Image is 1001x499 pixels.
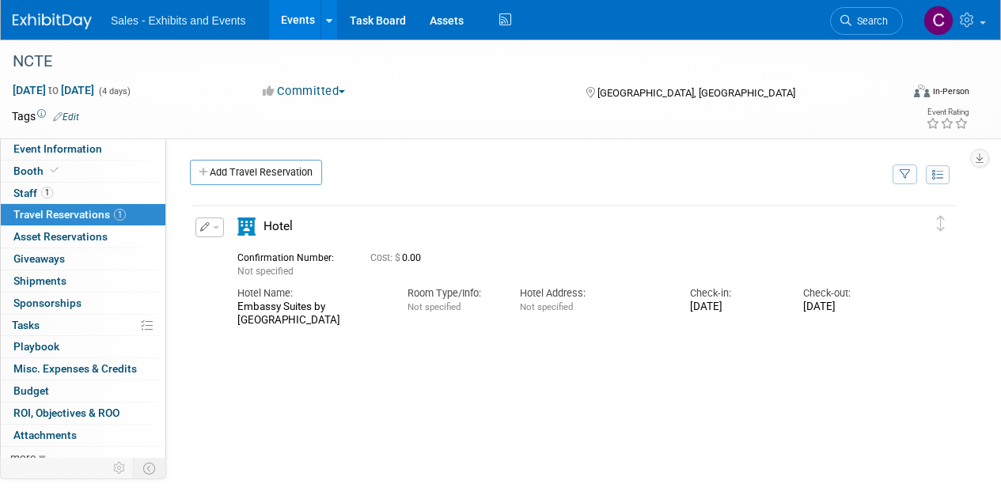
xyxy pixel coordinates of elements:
a: Tasks [1,315,165,336]
td: Personalize Event Tab Strip [106,458,134,478]
span: Not specified [408,301,461,312]
span: Not specified [237,266,294,277]
div: [DATE] [803,301,893,314]
div: Hotel Address: [520,286,666,301]
span: Cost: $ [370,252,402,263]
img: Christine Lurz [923,6,954,36]
div: Hotel Name: [237,286,384,301]
a: Edit [53,112,79,123]
td: Tags [12,108,79,124]
span: 0.00 [370,252,427,263]
span: 1 [41,187,53,198]
a: Sponsorships [1,293,165,314]
span: [DATE] [DATE] [12,83,95,97]
a: Shipments [1,270,165,292]
div: Event Rating [926,108,969,116]
i: Filter by Traveler [900,170,911,180]
span: ROI, Objectives & ROO [13,406,119,419]
span: [GEOGRAPHIC_DATA], [GEOGRAPHIC_DATA] [597,87,795,99]
span: Sales - Exhibits and Events [111,14,245,27]
span: Tasks [12,319,40,331]
a: more [1,447,165,468]
a: Playbook [1,336,165,357]
td: Toggle Event Tabs [134,458,166,478]
span: Budget [13,384,49,397]
a: Attachments [1,425,165,446]
span: Hotel [264,219,293,233]
span: to [46,84,61,96]
a: Giveaways [1,248,165,270]
div: Confirmation Number: [237,248,347,264]
span: Sponsorships [13,297,82,309]
span: Misc. Expenses & Credits [13,362,137,375]
span: Giveaways [13,252,65,265]
a: Asset Reservations [1,226,165,248]
span: Staff [13,187,53,199]
div: Check-out: [803,286,893,301]
a: Travel Reservations1 [1,204,165,225]
a: Event Information [1,138,165,160]
a: Misc. Expenses & Credits [1,358,165,380]
div: Check-in: [690,286,779,301]
span: Playbook [13,340,59,353]
i: Hotel [237,217,256,236]
span: (4 days) [97,86,131,96]
div: In-Person [932,85,969,97]
span: Search [851,15,888,27]
span: Travel Reservations [13,208,126,221]
div: Embassy Suites by [GEOGRAPHIC_DATA] [237,301,384,327]
button: Committed [257,83,351,100]
span: more [10,451,36,463]
a: ROI, Objectives & ROO [1,403,165,424]
div: NCTE [7,47,888,76]
div: [DATE] [690,301,779,314]
a: Search [830,7,903,35]
div: Room Type/Info: [408,286,497,301]
span: Booth [13,164,62,177]
img: Format-Inperson.png [914,85,930,97]
div: Event Format [829,82,969,106]
a: Staff1 [1,183,165,204]
i: Click and drag to move item [937,216,945,232]
span: Asset Reservations [13,230,108,243]
a: Budget [1,380,165,402]
a: Booth [1,161,165,182]
img: ExhibitDay [13,13,92,29]
a: Add Travel Reservation [190,160,322,185]
i: Booth reservation complete [51,166,59,175]
span: Event Information [13,142,102,155]
span: Shipments [13,274,66,287]
span: 1 [114,209,126,221]
span: Not specified [520,301,573,312]
span: Attachments [13,429,77,441]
